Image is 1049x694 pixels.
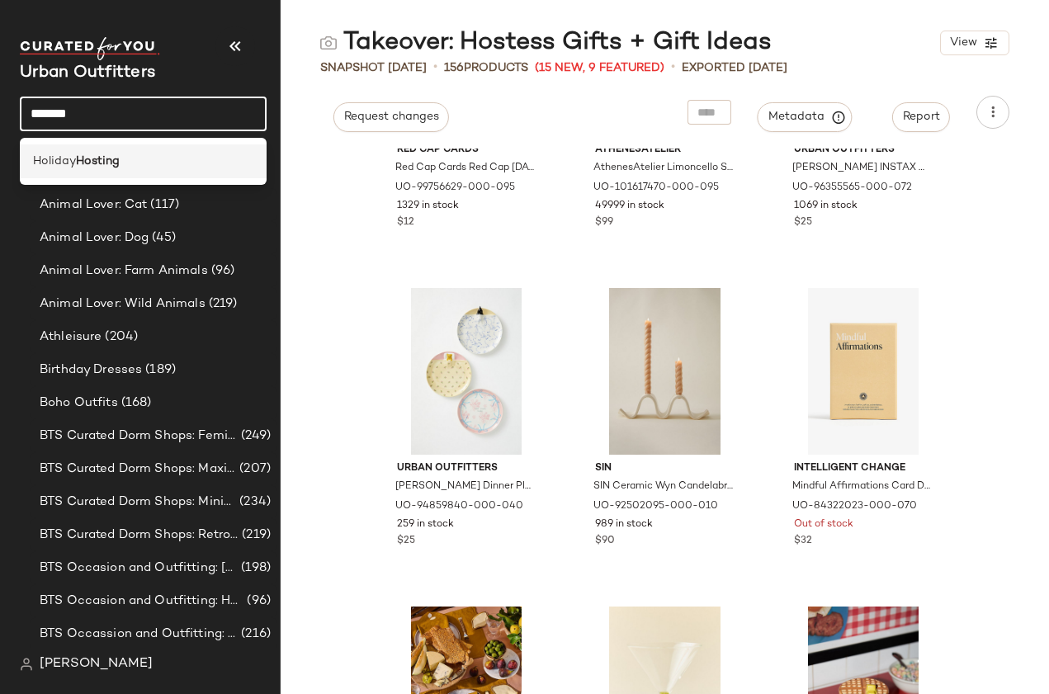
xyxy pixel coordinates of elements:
span: Birthday Dresses [40,361,142,380]
span: 989 in stock [595,517,653,532]
span: 49999 in stock [595,199,664,214]
span: Intelligent Change [794,461,933,476]
span: $32 [794,534,812,549]
span: • [433,58,437,78]
button: Report [892,102,950,132]
span: [PERSON_NAME] INSTAX MINI Picture Frame in Yellow at Urban Outfitters [792,161,932,176]
span: (15 New, 9 Featured) [535,59,664,77]
p: Exported [DATE] [682,59,787,77]
span: BTS Curated Dorm Shops: Retro+ Boho [40,526,239,545]
img: svg%3e [320,35,337,51]
span: UO-84322023-000-070 [792,499,917,514]
span: BTS Curated Dorm Shops: Feminine [40,427,238,446]
span: UO-94859840-000-040 [395,499,523,514]
span: (198) [238,559,271,578]
span: [PERSON_NAME] Dinner Plate in Blue at Urban Outfitters [395,479,535,494]
span: 1069 in stock [794,199,858,214]
span: BTS Curated Dorm Shops: Minimalist [40,493,236,512]
span: Animal Lover: Farm Animals [40,262,208,281]
span: AthenesAtelier [595,143,735,158]
span: Animal Lover: Wild Animals [40,295,206,314]
div: Takeover: Hostess Gifts + Gift Ideas [320,26,772,59]
span: Current Company Name [20,64,155,82]
span: 259 in stock [397,517,454,532]
span: BTS Occassion and Outfitting: Campus Lounge [40,625,238,644]
span: $25 [794,215,812,230]
span: BTS Occasion and Outfitting: [PERSON_NAME] to Party [40,559,238,578]
span: SIN Ceramic Wyn Candelabra in Cream at Urban Outfitters [593,479,733,494]
span: (219) [206,295,238,314]
span: Mindful Affirmations Card Deck by Intelligent Change in Original at Urban Outfitters [792,479,932,494]
span: Snapshot [DATE] [320,59,427,77]
span: (96) [243,592,271,611]
img: 94859840_040_b [384,288,550,455]
span: $90 [595,534,615,549]
span: $12 [397,215,414,230]
span: [PERSON_NAME] [40,654,153,674]
span: UO-92502095-000-010 [593,499,718,514]
span: (117) [147,196,179,215]
span: BTS Occasion and Outfitting: Homecoming Dresses [40,592,243,611]
b: Hosting [76,153,120,170]
span: (204) [102,328,138,347]
span: UO-101617470-000-095 [593,181,719,196]
span: Report [902,111,940,124]
span: SIN [595,461,735,476]
img: svg%3e [20,658,33,671]
span: BTS Curated Dorm Shops: Maximalist [40,460,236,479]
span: (168) [118,394,152,413]
span: Urban Outfitters [794,143,933,158]
button: Metadata [758,102,853,132]
span: (216) [238,625,271,644]
span: Metadata [768,110,843,125]
span: Animal Lover: Cat [40,196,147,215]
span: (45) [149,229,176,248]
img: 92502095_010_m [582,288,748,455]
span: UO-96355565-000-072 [792,181,912,196]
span: (96) [208,262,235,281]
span: Urban Outfitters [397,461,536,476]
span: $25 [397,534,415,549]
span: Boho Outfits [40,394,118,413]
span: Out of stock [794,517,853,532]
span: (189) [142,361,176,380]
span: Request changes [343,111,439,124]
button: Request changes [333,102,449,132]
span: Red Cap Cards Red Cap [DATE] Special Wrapping Paper at Urban Outfitters [395,161,535,176]
img: 84322023_070_m [781,288,947,455]
div: Products [444,59,528,77]
span: 1329 in stock [397,199,459,214]
img: cfy_white_logo.C9jOOHJF.svg [20,37,160,60]
span: UO-99756629-000-095 [395,181,515,196]
span: • [671,58,675,78]
span: (219) [239,526,271,545]
span: 156 [444,62,464,74]
span: Animal Lover: Dog [40,229,149,248]
button: View [940,31,1009,55]
span: (249) [238,427,271,446]
span: View [949,36,977,50]
span: AthenesAtelier Limoncello Spritz Art Print at Urban Outfitters [593,161,733,176]
span: Holiday [33,153,76,170]
span: (207) [236,460,271,479]
span: $99 [595,215,613,230]
span: Athleisure [40,328,102,347]
span: Red Cap Cards [397,143,536,158]
span: (234) [236,493,271,512]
